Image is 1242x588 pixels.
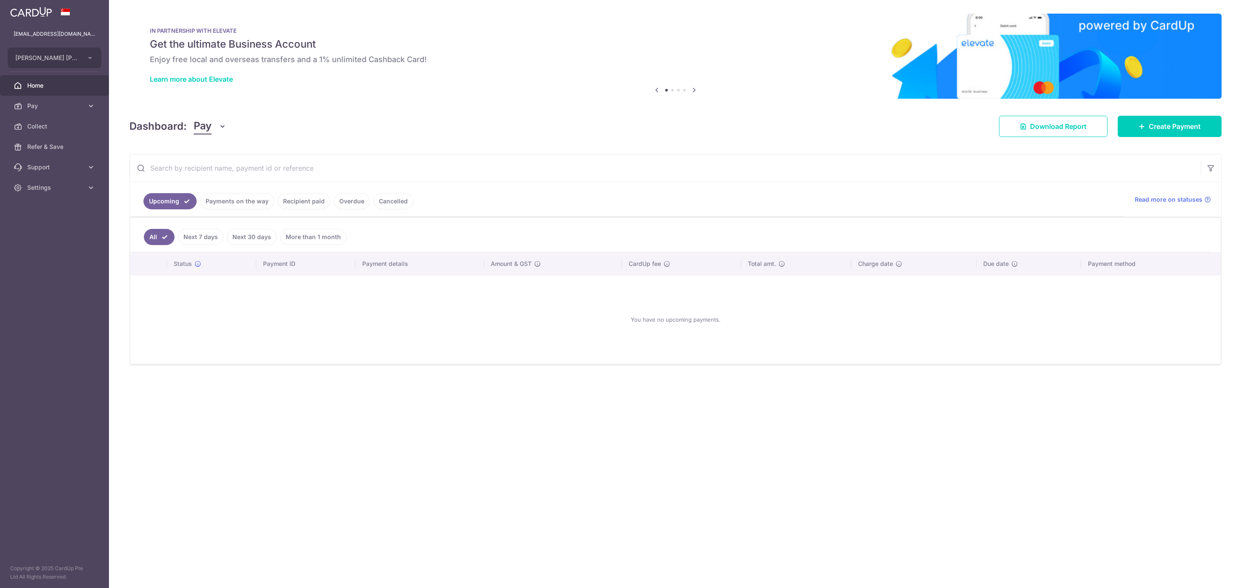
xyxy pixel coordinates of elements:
[143,193,197,209] a: Upcoming
[1118,116,1222,137] a: Create Payment
[27,163,83,171] span: Support
[27,81,83,90] span: Home
[227,229,277,245] a: Next 30 days
[280,229,346,245] a: More than 1 month
[174,260,192,268] span: Status
[178,229,223,245] a: Next 7 days
[144,229,175,245] a: All
[14,30,95,38] p: [EMAIL_ADDRESS][DOMAIN_NAME]
[629,260,661,268] span: CardUp fee
[194,118,212,134] span: Pay
[1030,121,1087,131] span: Download Report
[27,143,83,151] span: Refer & Save
[1135,195,1211,204] a: Read more on statuses
[491,260,532,268] span: Amount & GST
[8,48,101,68] button: [PERSON_NAME] [PERSON_NAME] IMPORT EXPORT PTE LTD
[256,253,355,275] th: Payment ID
[129,119,187,134] h4: Dashboard:
[27,122,83,131] span: Collect
[130,154,1201,182] input: Search by recipient name, payment id or reference
[983,260,1009,268] span: Due date
[355,253,484,275] th: Payment details
[1149,121,1201,131] span: Create Payment
[150,54,1201,65] h6: Enjoy free local and overseas transfers and a 1% unlimited Cashback Card!
[999,116,1107,137] a: Download Report
[15,54,78,62] span: [PERSON_NAME] [PERSON_NAME] IMPORT EXPORT PTE LTD
[748,260,776,268] span: Total amt.
[10,7,52,17] img: CardUp
[150,27,1201,34] p: IN PARTNERSHIP WITH ELEVATE
[334,193,370,209] a: Overdue
[1081,253,1221,275] th: Payment method
[150,37,1201,51] h5: Get the ultimate Business Account
[278,193,330,209] a: Recipient paid
[194,118,226,134] button: Pay
[140,282,1211,357] div: You have no upcoming payments.
[858,260,893,268] span: Charge date
[129,14,1222,99] img: Renovation banner
[200,193,274,209] a: Payments on the way
[27,183,83,192] span: Settings
[150,75,233,83] a: Learn more about Elevate
[1135,195,1202,204] span: Read more on statuses
[27,102,83,110] span: Pay
[373,193,413,209] a: Cancelled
